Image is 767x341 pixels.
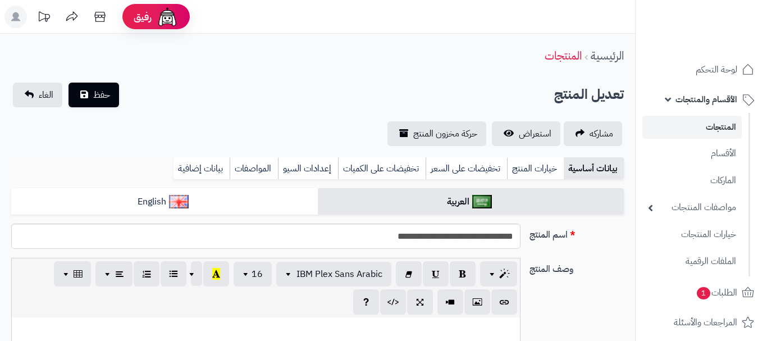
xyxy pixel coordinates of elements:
a: الأقسام [642,142,742,166]
a: إعدادات السيو [278,157,338,180]
span: لوحة التحكم [696,62,737,78]
img: العربية [472,195,492,208]
button: IBM Plex Sans Arabic [276,262,391,287]
button: 16 [234,262,272,287]
a: بيانات أساسية [564,157,624,180]
a: تخفيضات على السعر [426,157,507,180]
a: بيانات إضافية [174,157,230,180]
a: العربية [318,188,624,216]
a: المنتجات [545,47,582,64]
a: المنتجات [642,116,742,139]
label: اسم المنتج [525,224,629,242]
a: خيارات المنتج [507,157,564,180]
span: حركة مخزون المنتج [413,127,477,140]
a: تحديثات المنصة [30,6,58,31]
a: حركة مخزون المنتج [387,121,486,146]
span: رفيق [134,10,152,24]
a: استعراض [492,121,560,146]
h2: تعديل المنتج [554,83,624,106]
a: الماركات [642,169,742,193]
a: الطلبات1 [642,279,760,306]
span: استعراض [519,127,551,140]
span: الطلبات [696,285,737,301]
span: حفظ [93,88,110,102]
a: الرئيسية [591,47,624,64]
img: logo-2.png [691,8,756,32]
img: ai-face.png [156,6,179,28]
a: المواصفات [230,157,278,180]
button: حفظ [69,83,119,107]
span: الغاء [39,88,53,102]
a: تخفيضات على الكميات [338,157,426,180]
img: English [169,195,189,208]
span: 1 [696,287,711,300]
a: الغاء [13,83,62,107]
a: مواصفات المنتجات [642,195,742,220]
span: مشاركه [590,127,613,140]
label: وصف المنتج [525,258,629,276]
span: الأقسام والمنتجات [675,92,737,107]
a: خيارات المنتجات [642,222,742,247]
span: 16 [252,267,263,281]
span: IBM Plex Sans Arabic [296,267,382,281]
span: المراجعات والأسئلة [674,315,737,330]
a: الملفات الرقمية [642,249,742,274]
a: English [11,188,318,216]
a: المراجعات والأسئلة [642,309,760,336]
a: لوحة التحكم [642,56,760,83]
a: مشاركه [564,121,622,146]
